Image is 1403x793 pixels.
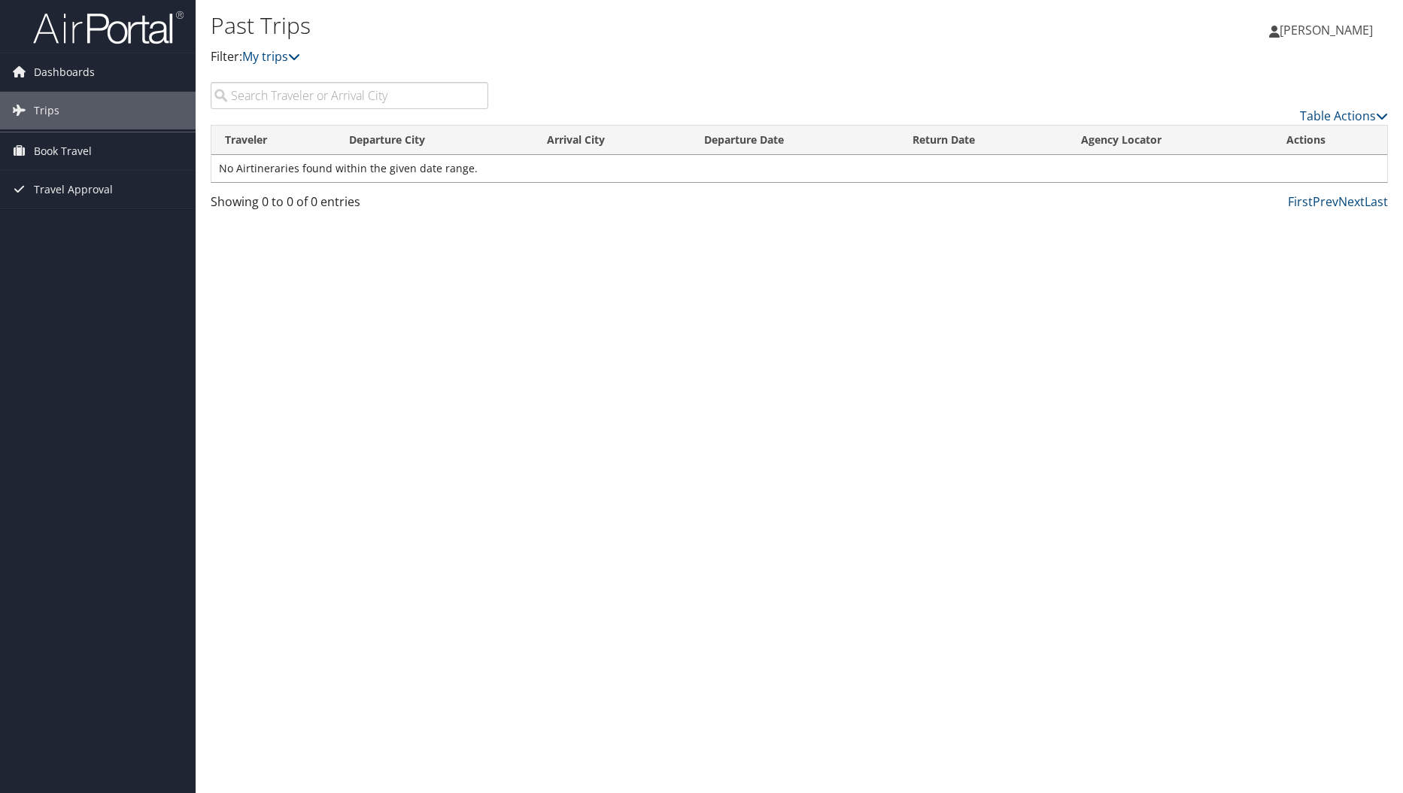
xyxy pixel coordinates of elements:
[1288,193,1313,210] a: First
[211,47,995,67] p: Filter:
[1300,108,1388,124] a: Table Actions
[211,126,336,155] th: Traveler: activate to sort column ascending
[211,193,488,218] div: Showing 0 to 0 of 0 entries
[336,126,533,155] th: Departure City: activate to sort column ascending
[1365,193,1388,210] a: Last
[1273,126,1387,155] th: Actions
[34,132,92,170] span: Book Travel
[34,53,95,91] span: Dashboards
[1067,126,1273,155] th: Agency Locator: activate to sort column ascending
[33,10,184,45] img: airportal-logo.png
[34,92,59,129] span: Trips
[242,48,300,65] a: My trips
[211,10,995,41] h1: Past Trips
[1338,193,1365,210] a: Next
[1280,22,1373,38] span: [PERSON_NAME]
[691,126,899,155] th: Departure Date: activate to sort column ascending
[1313,193,1338,210] a: Prev
[211,82,488,109] input: Search Traveler or Arrival City
[211,155,1387,182] td: No Airtineraries found within the given date range.
[34,171,113,208] span: Travel Approval
[1269,8,1388,53] a: [PERSON_NAME]
[533,126,691,155] th: Arrival City: activate to sort column ascending
[899,126,1067,155] th: Return Date: activate to sort column ascending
